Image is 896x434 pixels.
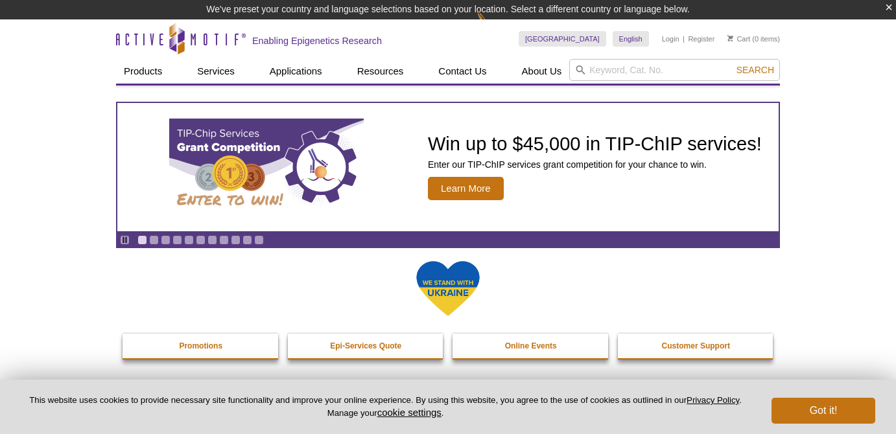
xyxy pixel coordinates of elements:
a: [GEOGRAPHIC_DATA] [519,31,606,47]
img: We Stand With Ukraine [416,260,480,317]
a: Contact Us [430,59,494,84]
span: Search [737,65,774,75]
img: TIP-ChIP Services Grant Competition [169,119,364,216]
a: Go to slide 8 [219,235,229,245]
h2: Win up to $45,000 in TIP-ChIP services! [428,134,762,154]
button: cookie settings [377,407,442,418]
strong: Promotions [179,341,222,350]
a: Go to slide 7 [207,235,217,245]
a: Services [189,59,242,84]
p: This website uses cookies to provide necessary site functionality and improve your online experie... [21,394,750,419]
a: Go to slide 2 [149,235,159,245]
li: | [683,31,685,47]
a: About Us [514,59,570,84]
a: Online Events [453,334,609,358]
a: English [613,31,649,47]
img: Your Cart [727,35,733,41]
img: Change Here [477,10,511,40]
a: Go to slide 6 [196,235,206,245]
a: Go to slide 9 [231,235,241,245]
li: (0 items) [727,31,780,47]
strong: Online Events [505,341,557,350]
a: Products [116,59,170,84]
a: Go to slide 10 [242,235,252,245]
button: Got it! [772,398,875,424]
a: Toggle autoplay [120,235,130,245]
strong: Epi-Services Quote [330,341,401,350]
h2: Enabling Epigenetics Research [252,35,382,47]
input: Keyword, Cat. No. [569,59,780,81]
a: Go to slide 5 [184,235,194,245]
a: Go to slide 3 [161,235,171,245]
strong: Customer Support [662,341,730,350]
a: Register [688,34,714,43]
a: Go to slide 11 [254,235,264,245]
p: Enter our TIP-ChIP services grant competition for your chance to win. [428,159,762,170]
a: Customer Support [618,334,775,358]
a: Cart [727,34,750,43]
button: Search [733,64,778,76]
a: Applications [262,59,330,84]
a: TIP-ChIP Services Grant Competition Win up to $45,000 in TIP-ChIP services! Enter our TIP-ChIP se... [117,103,779,231]
span: Learn More [428,177,504,200]
a: Resources [349,59,412,84]
article: TIP-ChIP Services Grant Competition [117,103,779,231]
a: Promotions [123,334,279,358]
a: Go to slide 1 [137,235,147,245]
a: Go to slide 4 [172,235,182,245]
a: Privacy Policy [687,395,739,405]
a: Login [662,34,679,43]
a: Epi-Services Quote [288,334,445,358]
